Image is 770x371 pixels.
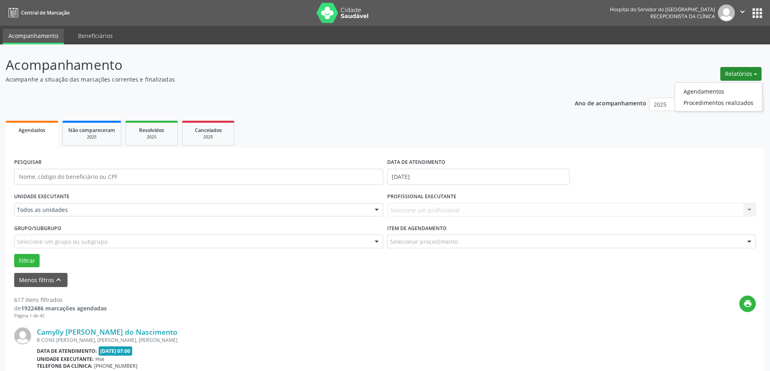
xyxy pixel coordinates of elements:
p: Acompanhamento [6,55,537,75]
div: 2025 [131,134,172,140]
i:  [738,7,747,16]
div: 2025 [68,134,115,140]
b: Telefone da clínica: [37,363,93,369]
span: [PHONE_NUMBER] [94,363,137,369]
ul: Relatórios [675,82,762,111]
button: Relatórios [720,67,762,81]
label: Grupo/Subgrupo [14,222,61,235]
span: Não compareceram [68,127,115,134]
i: print [743,299,752,308]
input: Nome, código do beneficiário ou CPF [14,169,383,185]
span: Selecione um grupo ou subgrupo [17,237,108,246]
a: Acompanhamento [3,29,64,44]
div: 2025 [188,134,228,140]
div: de [14,304,107,312]
label: UNIDADE EXECUTANTE [14,191,70,203]
p: Ano de acompanhamento [575,98,646,108]
label: PESQUISAR [14,156,42,169]
button: Filtrar [14,254,40,268]
b: Data de atendimento: [37,348,97,354]
img: img [718,4,735,21]
span: Resolvidos [139,127,164,134]
label: Item de agendamento [387,222,447,235]
button: print [739,296,756,312]
input: Selecione um intervalo [387,169,570,185]
span: [DATE] 07:00 [99,346,133,356]
button: apps [750,6,764,20]
img: img [14,327,31,344]
span: Selecionar procedimento [390,237,458,246]
span: Todos as unidades [17,206,367,214]
a: Beneficiários [72,29,118,43]
div: R CONS [PERSON_NAME], [PERSON_NAME], [PERSON_NAME] [37,337,635,344]
span: Hse [95,356,104,363]
b: Unidade executante: [37,356,94,363]
span: Agendados [19,127,45,134]
div: Hospital do Servidor do [GEOGRAPHIC_DATA] [610,6,715,13]
span: Central de Marcação [21,9,70,16]
div: 617 itens filtrados [14,296,107,304]
label: PROFISSIONAL EXECUTANTE [387,191,456,203]
button: Menos filtroskeyboard_arrow_up [14,273,68,287]
p: Acompanhe a situação das marcações correntes e finalizadas [6,75,537,84]
i: keyboard_arrow_up [54,275,63,284]
div: Página 1 de 42 [14,312,107,319]
span: Recepcionista da clínica [650,13,715,20]
label: DATA DE ATENDIMENTO [387,156,445,169]
a: Camylly [PERSON_NAME] do Nascimento [37,327,177,336]
span: Cancelados [195,127,222,134]
button:  [735,4,750,21]
a: Procedimentos realizados [675,97,762,108]
a: Central de Marcação [6,6,70,19]
strong: 1922486 marcações agendadas [21,304,107,312]
a: Agendamentos [675,86,762,97]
